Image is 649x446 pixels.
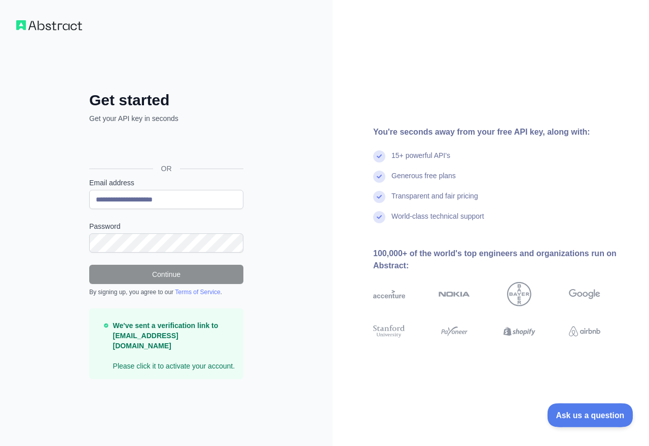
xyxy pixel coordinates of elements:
div: Generous free plans [391,171,456,191]
a: Terms of Service [175,289,220,296]
img: shopify [503,323,535,339]
div: You're seconds away from your free API key, along with: [373,126,633,138]
button: Continue [89,265,243,284]
label: Password [89,221,243,231]
img: check mark [373,191,385,203]
label: Email address [89,178,243,188]
img: payoneer [439,323,471,339]
img: check mark [373,211,385,223]
strong: We've sent a verification link to [EMAIL_ADDRESS][DOMAIN_NAME] [113,321,219,350]
h2: Get started [89,91,243,109]
div: Transparent and fair pricing [391,191,478,211]
img: Workflow [16,20,82,30]
p: Please click it to activate your account. [113,320,235,371]
span: OR [153,164,180,174]
iframe: "Google-বোতামের মাধ্যমে সাইন ইন করুন" [84,135,246,157]
img: bayer [507,282,531,306]
img: google [569,282,601,306]
div: World-class technical support [391,211,484,231]
img: stanford university [373,323,405,339]
img: airbnb [569,323,601,339]
img: nokia [439,282,471,306]
p: Get your API key in seconds [89,113,243,124]
div: By signing up, you agree to our . [89,288,243,296]
div: 100,000+ of the world's top engineers and organizations run on Abstract: [373,248,633,272]
div: 15+ powerful API's [391,150,450,171]
img: check mark [373,150,385,163]
img: accenture [373,282,405,306]
iframe: Toggle Customer Support [548,403,634,427]
img: check mark [373,171,385,183]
